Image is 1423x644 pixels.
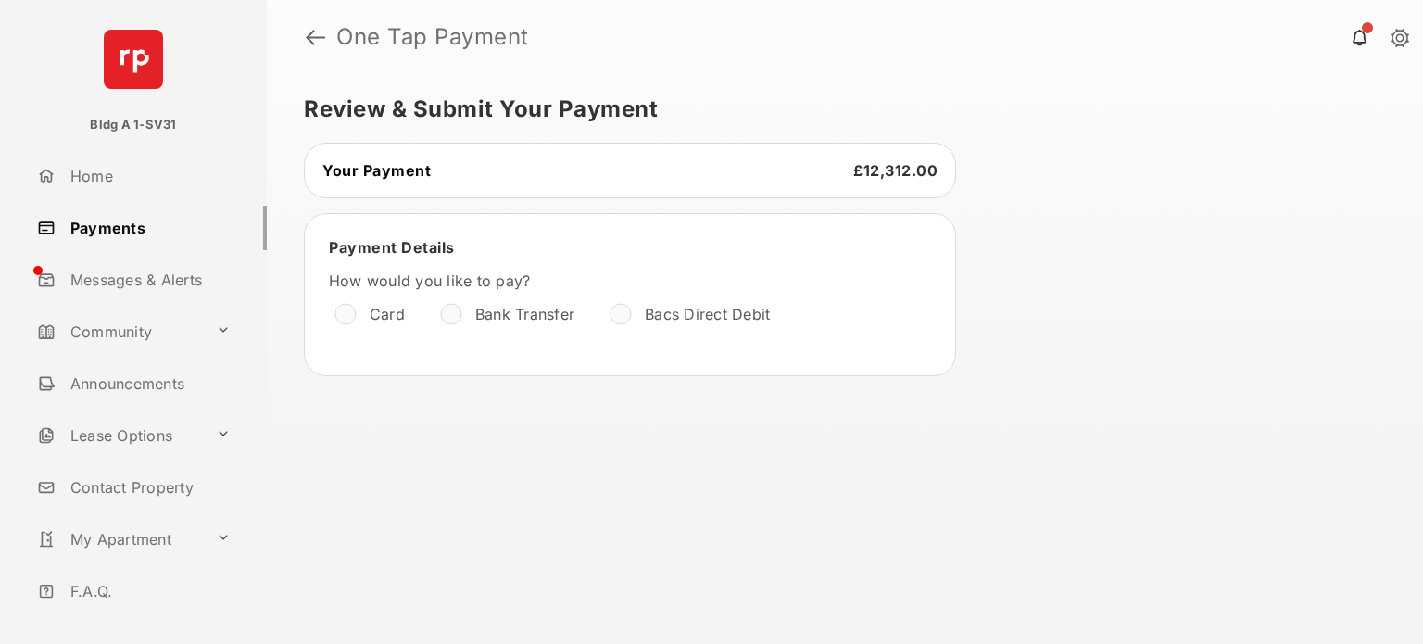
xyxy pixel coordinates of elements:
[853,161,938,180] span: £12,312.00
[30,413,208,458] a: Lease Options
[645,305,770,323] label: Bacs Direct Debit
[90,116,176,134] p: Bldg A 1-SV31
[322,161,431,180] span: Your Payment
[30,258,267,302] a: Messages & Alerts
[370,305,405,323] label: Card
[329,271,885,290] label: How would you like to pay?
[30,206,267,250] a: Payments
[475,305,574,323] label: Bank Transfer
[336,26,529,48] strong: One Tap Payment
[104,30,163,89] img: svg+xml;base64,PHN2ZyB4bWxucz0iaHR0cDovL3d3dy53My5vcmcvMjAwMC9zdmciIHdpZHRoPSI2NCIgaGVpZ2h0PSI2NC...
[30,569,267,613] a: F.A.Q.
[30,309,208,354] a: Community
[329,238,455,257] span: Payment Details
[304,98,1371,120] h5: Review & Submit Your Payment
[30,154,267,198] a: Home
[30,361,267,406] a: Announcements
[30,465,267,510] a: Contact Property
[30,517,208,562] a: My Apartment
